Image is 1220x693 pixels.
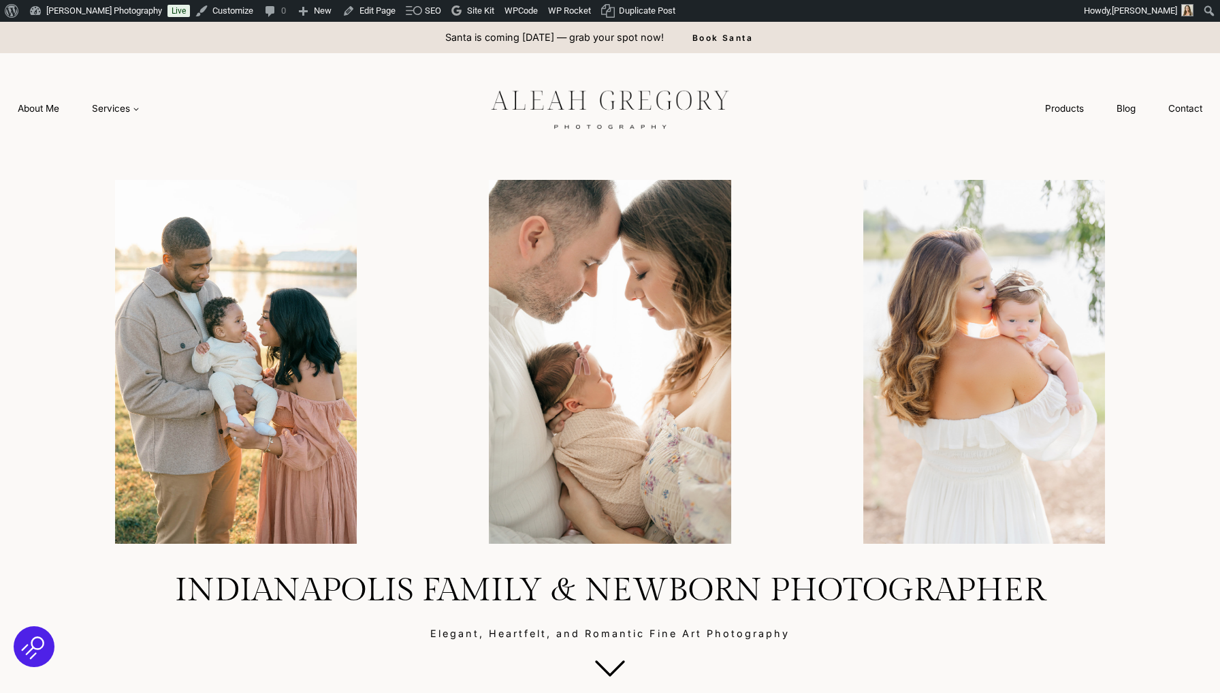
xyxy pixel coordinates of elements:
[428,180,791,543] img: Parents holding their baby lovingly
[92,102,140,115] span: Services
[76,96,156,121] a: Services
[1029,96,1100,121] a: Products
[803,180,1166,543] li: 3 of 4
[445,30,664,45] p: Santa is coming [DATE] — grab your spot now!
[54,180,417,543] li: 1 of 4
[1,96,76,121] a: About Me
[467,5,494,16] span: Site Kit
[54,180,1166,543] div: Photo Gallery Carousel
[33,626,1187,641] p: Elegant, Heartfelt, and Romantic Fine Art Photography
[1100,96,1152,121] a: Blog
[54,180,417,543] img: Family enjoying a sunny day by the lake.
[1,96,156,121] nav: Primary Navigation
[1152,96,1219,121] a: Contact
[33,571,1187,611] h1: Indianapolis Family & Newborn Photographer
[803,180,1166,543] img: mom holding baby on shoulder looking back at the camera outdoors in Carmel, Indiana
[1112,5,1177,16] span: [PERSON_NAME]
[1029,96,1219,121] nav: Secondary Navigation
[671,22,775,53] a: Book Santa
[457,80,763,137] img: aleah gregory logo
[167,5,190,17] a: Live
[428,180,791,543] li: 2 of 4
